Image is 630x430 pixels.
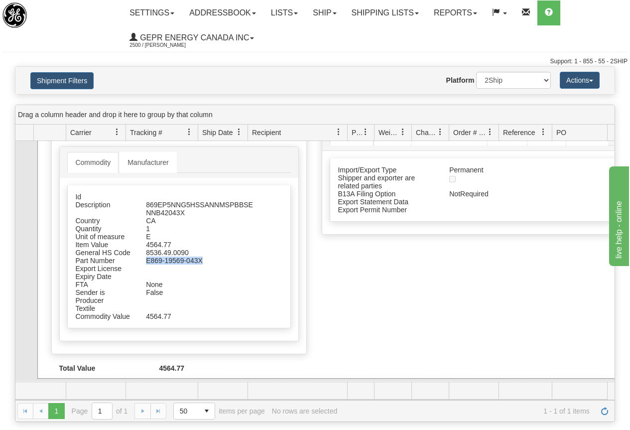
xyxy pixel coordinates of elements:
button: Actions [560,72,600,89]
div: FTA [68,281,138,288]
a: Refresh [597,403,613,419]
a: Settings [122,0,182,25]
div: 4564.77 [138,241,265,249]
div: Export Permit Number [330,206,442,214]
span: Reference [503,128,535,138]
th: Press ctrl + space to group [499,125,552,141]
a: Reports [426,0,485,25]
div: Permanent [442,166,577,174]
label: Platform [446,75,475,85]
div: None [138,281,265,288]
span: Page of 1 [72,403,128,420]
div: Item Value [68,241,138,249]
strong: Total Value [59,364,95,372]
th: Press ctrl + space to group [411,125,449,141]
div: 1 [138,225,265,233]
span: Packages [352,128,362,138]
a: Recipient filter column settings [330,124,347,141]
span: Weight [378,128,399,138]
div: B13A Filing Option [330,190,442,198]
div: Part Number [68,257,138,265]
a: Charge filter column settings [432,124,449,141]
a: Commodity [67,152,119,173]
span: Carrier [70,128,92,138]
div: Quantity [68,225,138,233]
a: Packages filter column settings [357,124,374,141]
span: Page 1 [48,403,64,419]
div: Shipper and exporter are related parties [330,174,442,190]
div: Import/Export Type [330,166,442,174]
a: Addressbook [182,0,263,25]
th: Press ctrl + space to group [552,125,618,141]
div: live help - online [7,6,92,18]
input: Page 1 [92,403,112,419]
span: 1 - 1 of 1 items [344,407,590,415]
th: Press ctrl + space to group [126,125,198,141]
div: Description [68,201,138,209]
a: Manufacturer [120,152,176,173]
span: GEPR Energy Canada Inc [137,33,249,42]
div: Id [68,193,138,201]
div: NotRequired [442,190,577,198]
div: Sender is Producer [68,288,138,304]
span: PO [556,128,566,138]
span: select [199,403,215,419]
div: Unit of measure [68,233,138,241]
span: items per page [173,403,265,420]
span: Order # / Ship Request # [453,128,487,138]
a: Shipping lists [344,0,426,25]
div: Export License [68,265,138,273]
span: 2500 / [PERSON_NAME] [129,40,204,50]
div: Commodity Value [68,312,138,320]
div: Country [68,217,138,225]
span: 50 [180,406,193,416]
a: PO filter column settings [601,124,618,141]
div: CA [138,217,265,225]
div: General HS Code [68,249,138,257]
img: logo2500.jpg [2,2,27,28]
div: 8536.49.0090 [138,249,265,257]
div: grid grouping header [15,105,615,125]
div: No rows are selected [272,407,338,415]
span: Charge [416,128,437,138]
div: E [138,233,265,241]
span: Page sizes drop down [173,403,215,420]
button: Shipment Filters [30,72,94,89]
span: Recipient [252,128,281,138]
a: Carrier filter column settings [109,124,126,141]
a: Tracking # filter column settings [181,124,198,141]
a: Lists [263,0,305,25]
strong: 4564.77 [159,364,184,372]
th: Press ctrl + space to group [449,125,499,141]
div: Expiry Date [68,273,138,281]
a: GEPR Energy Canada Inc 2500 / [PERSON_NAME] [122,25,261,50]
div: Export Statement Data [330,198,442,206]
div: 869EP5NNG5HSSANNMSPBBSENNB42043X [138,201,265,217]
a: Weight filter column settings [394,124,411,141]
a: Reference filter column settings [535,124,552,141]
div: 4564.77 [138,312,265,320]
div: Support: 1 - 855 - 55 - 2SHIP [2,57,628,66]
th: Press ctrl + space to group [198,125,248,141]
a: Ship Date filter column settings [231,124,248,141]
th: Press ctrl + space to group [248,125,347,141]
div: False [138,288,265,296]
span: Tracking # [130,128,162,138]
iframe: chat widget [607,164,629,266]
a: Ship [305,0,344,25]
th: Press ctrl + space to group [374,125,411,141]
th: Press ctrl + space to group [66,125,126,141]
a: Order # / Ship Request # filter column settings [482,124,499,141]
div: E869-19569-043X [138,257,265,265]
div: Textile [68,304,138,312]
th: Press ctrl + space to group [347,125,374,141]
span: Ship Date [202,128,233,138]
th: Press ctrl + space to group [33,125,66,141]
